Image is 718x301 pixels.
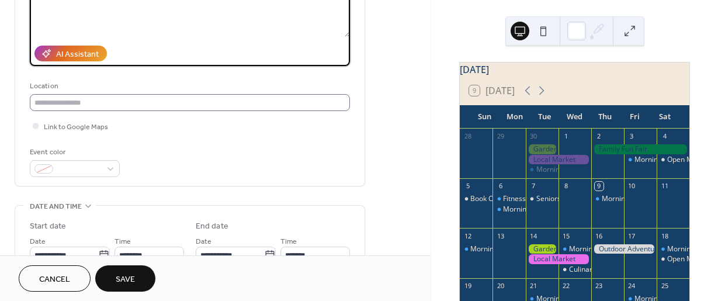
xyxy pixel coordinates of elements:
div: Open Mic Night [667,155,717,165]
div: Tue [529,105,560,129]
div: Morning Yoga Bliss [460,244,492,254]
div: Local Market [526,155,591,165]
div: 2 [595,132,603,141]
span: Save [116,274,135,286]
div: 4 [660,132,669,141]
span: Link to Google Maps [44,121,108,133]
div: 11 [660,182,669,191]
button: AI Assistant [34,46,107,61]
div: Open Mic Night [657,155,689,165]
div: 14 [529,231,538,240]
div: 22 [562,282,571,290]
div: Morning Yoga Bliss [591,194,624,204]
div: 1 [562,132,571,141]
span: Date and time [30,200,82,213]
div: [DATE] [460,63,689,77]
button: Save [95,265,155,292]
div: Sat [650,105,680,129]
button: Cancel [19,265,91,292]
div: 15 [562,231,571,240]
div: 25 [660,282,669,290]
div: Book Club Gathering [460,194,492,204]
div: Sun [469,105,500,129]
span: Date [30,236,46,248]
div: 9 [595,182,603,191]
div: Gardening Workshop [526,144,559,154]
div: Mon [500,105,530,129]
div: 19 [463,282,472,290]
div: 30 [529,132,538,141]
div: Morning Yoga Bliss [492,205,525,214]
div: Outdoor Adventure Day [591,244,657,254]
div: Thu [589,105,620,129]
div: Gardening Workshop [526,244,559,254]
div: Morning Yoga Bliss [503,205,566,214]
div: Morning Yoga Bliss [634,155,697,165]
div: AI Assistant [56,49,99,61]
div: Fri [620,105,650,129]
div: Open Mic Night [657,254,689,264]
div: Start date [30,220,66,233]
div: 5 [463,182,472,191]
div: 29 [496,132,505,141]
div: Morning Yoga Bliss [470,244,533,254]
div: Morning Yoga Bliss [569,244,632,254]
div: 12 [463,231,472,240]
div: 23 [595,282,603,290]
div: Morning Yoga Bliss [602,194,664,204]
div: Morning Yoga Bliss [536,165,599,175]
div: 6 [496,182,505,191]
div: Book Club Gathering [470,194,537,204]
div: Morning Yoga Bliss [624,155,657,165]
div: 28 [463,132,472,141]
div: Fitness Bootcamp [492,194,525,204]
div: Wed [560,105,590,129]
div: Morning Yoga Bliss [559,244,591,254]
div: 18 [660,231,669,240]
div: Culinary Cooking Class [569,265,643,275]
div: Fitness Bootcamp [503,194,561,204]
span: Date [196,236,211,248]
div: Location [30,80,348,92]
div: Open Mic Night [667,254,717,264]
span: Time [280,236,297,248]
div: Event color [30,146,117,158]
span: Time [115,236,131,248]
div: 17 [627,231,636,240]
div: 3 [627,132,636,141]
div: Family Fun Fair [591,144,689,154]
div: 10 [627,182,636,191]
div: 8 [562,182,571,191]
div: Seniors' Social Tea [536,194,598,204]
div: Morning Yoga Bliss [657,244,689,254]
div: 13 [496,231,505,240]
div: End date [196,220,228,233]
div: Local Market [526,254,591,264]
div: Seniors' Social Tea [526,194,559,204]
div: Culinary Cooking Class [559,265,591,275]
div: 16 [595,231,603,240]
div: 24 [627,282,636,290]
span: Cancel [39,274,70,286]
div: Morning Yoga Bliss [526,165,559,175]
div: 20 [496,282,505,290]
div: 7 [529,182,538,191]
div: 21 [529,282,538,290]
